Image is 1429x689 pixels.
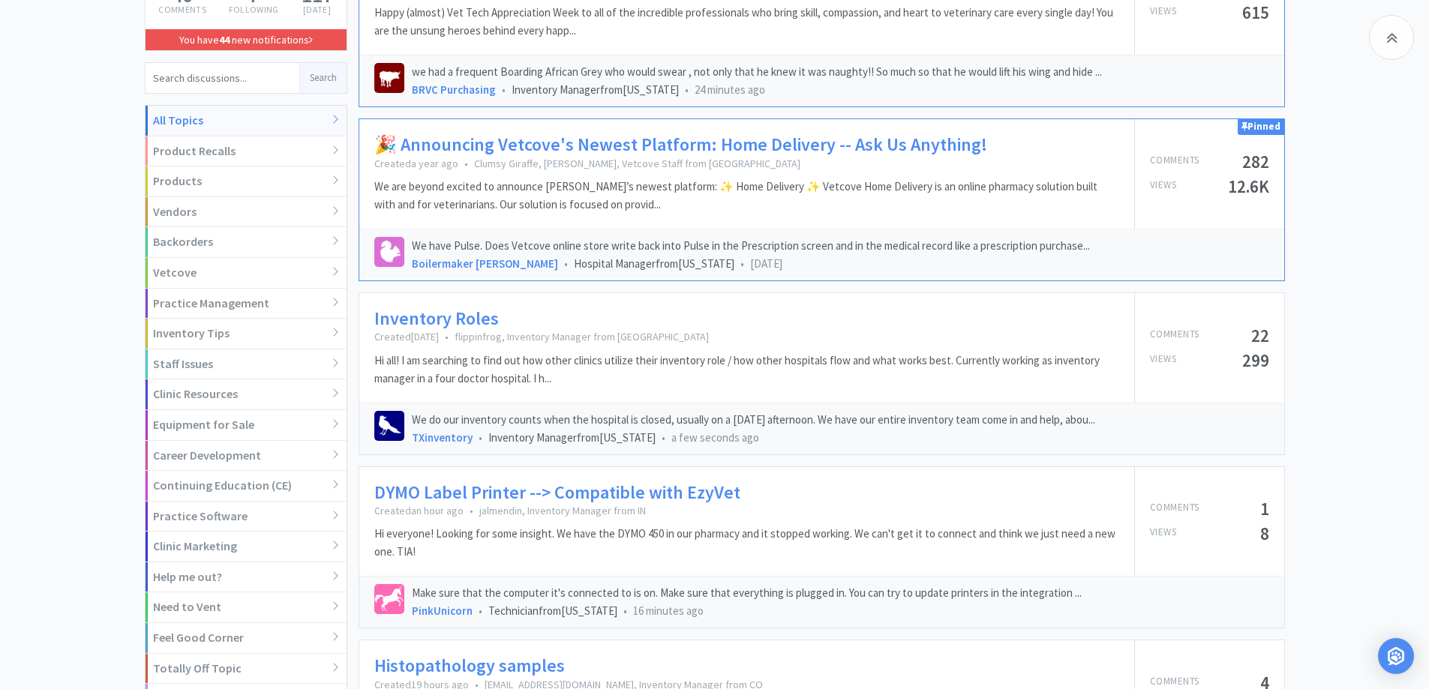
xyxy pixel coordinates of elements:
[412,602,1269,620] div: Technician from [US_STATE]
[695,82,765,97] span: 24 minutes ago
[1251,327,1269,344] h5: 22
[146,654,347,685] div: Totally Off Topic
[146,63,299,93] input: Search discussions...
[374,525,1119,561] p: Hi everyone! Looking for some insight. We have the DYMO 450 in our pharmacy and it stopped workin...
[502,82,506,97] span: •
[146,289,347,319] div: Practice Management
[146,562,347,593] div: Help me out?
[374,134,987,156] a: 🎉 Announcing Vetcove's Newest Platform: Home Delivery -- Ask Us Anything!
[1150,525,1177,542] p: Views
[146,441,347,472] div: Career Development
[633,604,704,618] span: 16 minutes ago
[1150,4,1177,21] p: Views
[412,63,1269,81] p: we had a frequent Boarding African Grey who would swear , not only that he knew it was naughty!! ...
[146,319,347,349] div: Inventory Tips
[374,504,1119,517] p: Created an hour ago jalmendin, Inventory Manager from IN
[479,430,482,445] span: •
[219,33,230,46] strong: 44
[146,227,347,258] div: Backorders
[662,430,665,445] span: •
[1150,327,1199,344] p: Comments
[374,157,1119,170] p: Created a year ago Clumsy Giraffe, [PERSON_NAME], Vetcove Staff from [GEOGRAPHIC_DATA]
[146,136,347,167] div: Product Recalls
[1260,525,1269,542] h5: 8
[299,63,347,93] button: Search
[1150,178,1177,195] p: Views
[1150,500,1199,517] p: Comments
[146,379,347,410] div: Clinic Resources
[685,82,689,97] span: •
[146,471,347,502] div: Continuing Education (CE)
[623,604,627,618] span: •
[412,82,496,97] a: BRVC Purchasing
[1260,500,1269,517] h5: 1
[146,258,347,289] div: Vetcove
[374,330,1119,343] p: Created [DATE] flippinfrog, Inventory Manager from [GEOGRAPHIC_DATA]
[1242,153,1269,170] h5: 282
[470,504,473,517] span: •
[412,255,1269,273] div: Hospital Manager from [US_STATE]
[1228,178,1269,195] h5: 12.6K
[146,410,347,441] div: Equipment for Sale
[750,256,782,271] span: [DATE]
[374,308,499,330] a: Inventory Roles
[146,106,347,136] div: All Topics
[158,5,206,14] p: Comments
[412,604,473,618] a: PinkUnicorn
[412,81,1269,99] div: Inventory Manager from [US_STATE]
[1238,119,1284,135] div: Pinned
[374,482,740,504] a: DYMO Label Printer --> Compatible with EzyVet
[412,237,1269,255] p: We have Pulse. Does Vetcove online store write back into Pulse in the Prescription screen and in ...
[146,592,347,623] div: Need to Vent
[412,584,1269,602] p: Make sure that the computer it's connected to is on. Make sure that everything is plugged in. You...
[374,655,565,677] a: Histopathology samples
[671,430,759,445] span: a few seconds ago
[740,256,744,271] span: •
[146,623,347,654] div: Feel Good Corner
[412,430,473,445] a: TXinventory
[564,256,568,271] span: •
[1150,153,1199,170] p: Comments
[412,256,558,271] a: Boilermaker [PERSON_NAME]
[1242,4,1269,21] h5: 615
[146,502,347,532] div: Practice Software
[464,157,468,170] span: •
[412,411,1269,429] p: We do our inventory counts when the hospital is closed, usually on a [DATE] afternoon. We have ou...
[146,349,347,380] div: Staff Issues
[146,29,347,50] a: You have44 new notifications
[302,5,333,14] p: [DATE]
[146,197,347,228] div: Vendors
[412,429,1269,447] div: Inventory Manager from [US_STATE]
[146,532,347,562] div: Clinic Marketing
[445,330,449,343] span: •
[374,352,1119,388] p: Hi all! I am searching to find out how other clinics utilize their inventory role / how other hos...
[1378,638,1414,674] div: Open Intercom Messenger
[374,178,1119,214] p: We are beyond excited to announce [PERSON_NAME]’s newest platform: ✨ Home Delivery ✨ Vetcove Home...
[146,166,347,197] div: Products
[374,4,1119,40] p: Happy (almost) Vet Tech Appreciation Week to all of the incredible professionals who bring skill,...
[229,5,279,14] p: Following
[1242,352,1269,369] h5: 299
[1150,352,1177,369] p: Views
[479,604,482,618] span: •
